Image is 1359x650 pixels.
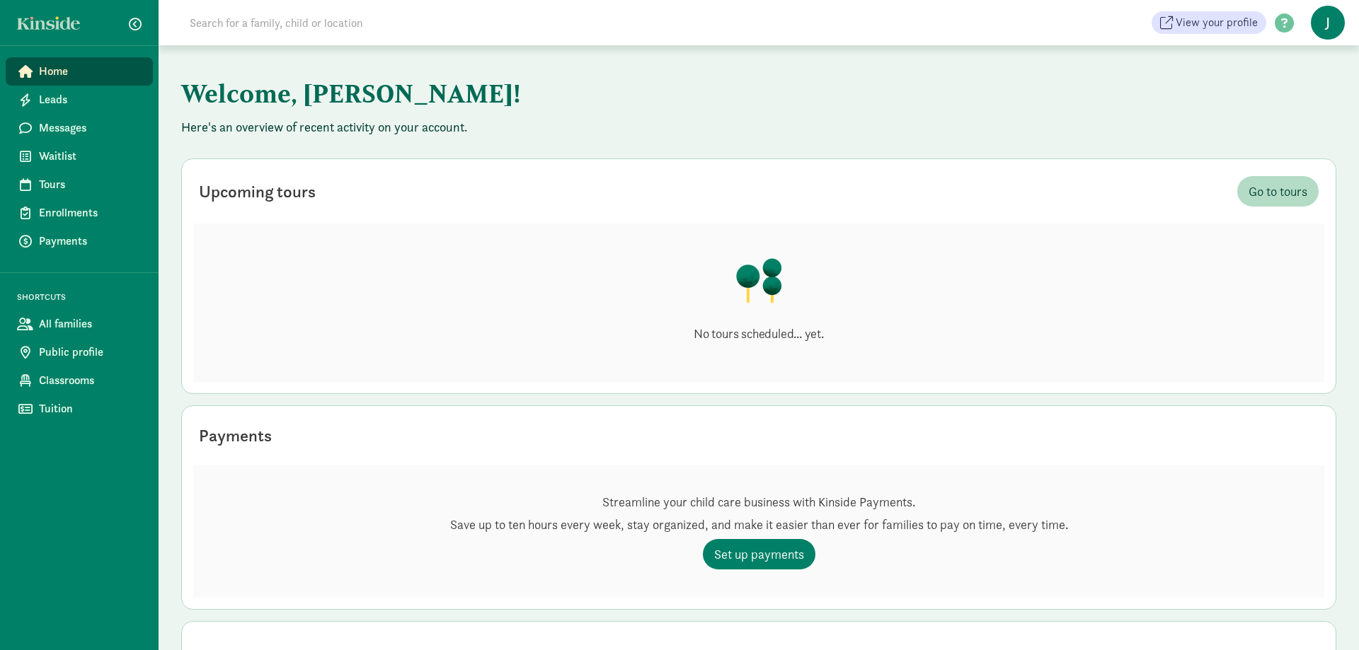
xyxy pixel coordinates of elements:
[6,310,153,338] a: All families
[6,366,153,395] a: Classrooms
[199,179,316,204] div: Upcoming tours
[39,176,142,193] span: Tours
[39,315,142,332] span: All families
[39,148,142,165] span: Waitlist
[39,400,142,417] span: Tuition
[6,170,153,199] a: Tours
[39,204,142,221] span: Enrollments
[181,8,578,37] input: Search for a family, child or location
[39,233,142,250] span: Payments
[1249,182,1307,201] span: Go to tours
[181,68,882,119] h1: Welcome, [PERSON_NAME]!
[6,114,153,142] a: Messages
[39,91,142,108] span: Leads
[714,545,804,564] span: Set up payments
[1288,582,1359,650] iframe: Chat Widget
[735,257,783,303] img: illustration-trees.png
[39,120,142,137] span: Messages
[6,227,153,255] a: Payments
[6,142,153,170] a: Waitlist
[39,63,142,80] span: Home
[6,199,153,227] a: Enrollments
[181,119,1336,136] p: Here's an overview of recent activity on your account.
[39,344,142,361] span: Public profile
[6,86,153,114] a: Leads
[694,325,824,342] p: No tours scheduled... yet.
[450,494,1068,511] p: Streamline your child care business with Kinside Payments.
[1237,176,1319,207] a: Go to tours
[6,57,153,86] a: Home
[199,423,272,448] div: Payments
[1152,11,1266,34] a: View your profile
[6,395,153,423] a: Tuition
[6,338,153,366] a: Public profile
[1311,6,1345,40] span: J
[703,539,815,569] a: Set up payments
[450,516,1068,533] p: Save up to ten hours every week, stay organized, and make it easier than ever for families to pay...
[39,372,142,389] span: Classrooms
[1176,14,1258,31] span: View your profile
